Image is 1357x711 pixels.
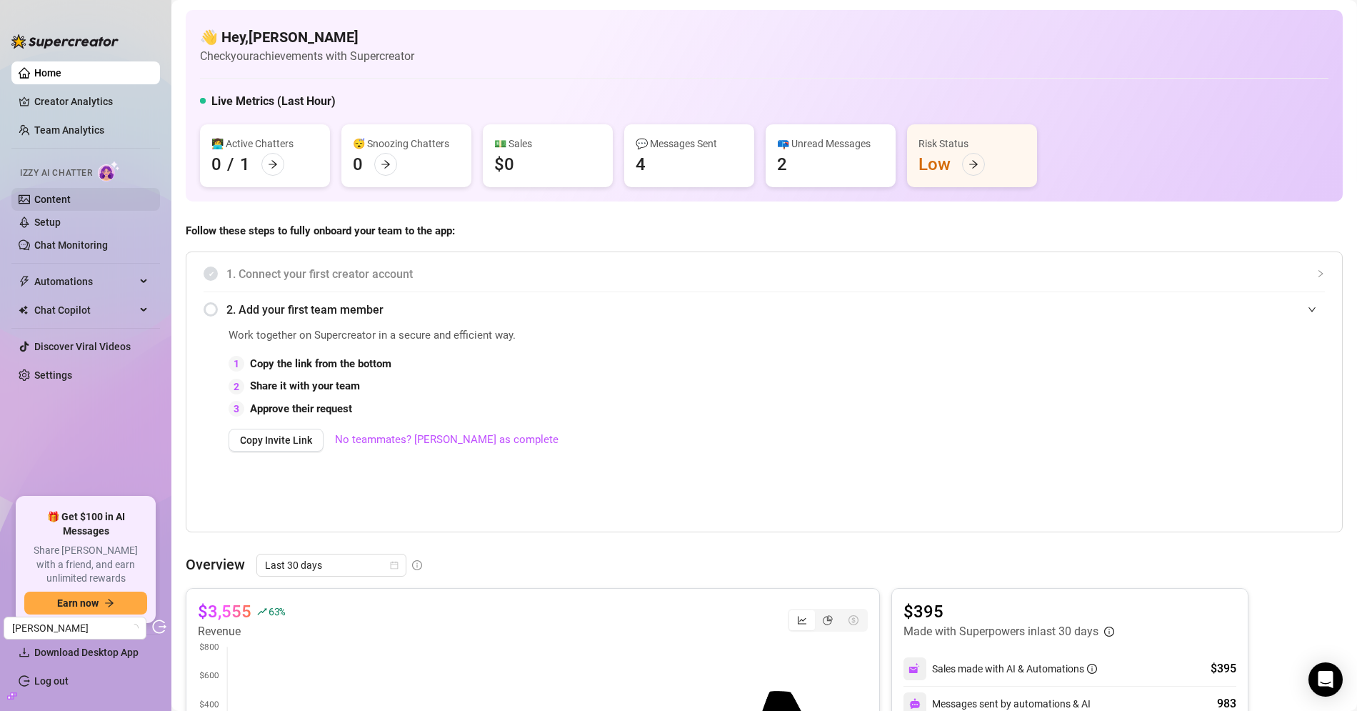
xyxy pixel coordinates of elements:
[198,600,251,623] article: $3,555
[1087,664,1097,674] span: info-circle
[34,217,61,228] a: Setup
[198,623,285,640] article: Revenue
[797,615,807,625] span: line-chart
[204,257,1325,292] div: 1. Connect your first creator account
[19,276,30,287] span: thunderbolt
[777,136,884,151] div: 📪 Unread Messages
[903,600,1114,623] article: $395
[1308,662,1343,697] div: Open Intercom Messenger
[19,647,30,658] span: download
[34,194,71,205] a: Content
[1211,660,1236,677] div: $395
[353,136,460,151] div: 😴 Snoozing Chatters
[34,90,149,113] a: Creator Analytics
[636,153,646,176] div: 4
[257,607,267,617] span: rise
[34,647,139,658] span: Download Desktop App
[229,401,244,417] div: 3
[1316,269,1325,278] span: collapsed
[11,34,119,49] img: logo-BBDzfeDw.svg
[229,356,244,372] div: 1
[494,153,514,176] div: $0
[34,124,104,136] a: Team Analytics
[265,555,398,576] span: Last 30 days
[34,341,131,352] a: Discover Viral Videos
[1039,327,1325,510] iframe: Adding Team Members
[24,592,147,615] button: Earn nowarrow-right
[823,615,833,625] span: pie-chart
[204,292,1325,327] div: 2. Add your first team member
[20,166,92,180] span: Izzy AI Chatter
[229,327,1003,344] span: Work together on Supercreator in a secure and efficient way.
[636,136,743,151] div: 💬 Messages Sent
[19,305,28,315] img: Chat Copilot
[24,510,147,538] span: 🎁 Get $100 in AI Messages
[908,662,921,675] img: svg%3e
[918,136,1026,151] div: Risk Status
[34,675,69,687] a: Log out
[34,270,136,293] span: Automations
[34,369,72,381] a: Settings
[1104,627,1114,637] span: info-circle
[7,691,17,701] span: build
[12,617,138,639] span: Denise Dalton
[186,224,455,237] strong: Follow these steps to fully onboard your team to the app:
[788,609,868,632] div: segmented control
[129,622,140,634] span: loading
[250,357,391,370] strong: Copy the link from the bottom
[57,597,99,609] span: Earn now
[186,554,245,575] article: Overview
[240,153,250,176] div: 1
[240,434,312,446] span: Copy Invite Link
[412,560,422,570] span: info-circle
[226,265,1325,283] span: 1. Connect your first creator account
[200,27,414,47] h4: 👋 Hey, [PERSON_NAME]
[909,698,921,710] img: svg%3e
[968,159,978,169] span: arrow-right
[335,432,559,449] a: No teammates? [PERSON_NAME] as complete
[269,605,285,618] span: 63 %
[226,301,1325,319] span: 2. Add your first team member
[932,661,1097,677] div: Sales made with AI & Automations
[229,429,324,452] button: Copy Invite Link
[211,153,221,176] div: 0
[104,598,114,608] span: arrow-right
[1308,305,1316,314] span: expanded
[848,615,858,625] span: dollar-circle
[152,620,166,634] span: logout
[390,561,399,570] span: calendar
[24,544,147,586] span: Share [PERSON_NAME] with a friend, and earn unlimited rewards
[34,299,136,322] span: Chat Copilot
[200,47,414,65] article: Check your achievements with Supercreator
[98,161,120,182] img: AI Chatter
[381,159,391,169] span: arrow-right
[353,153,363,176] div: 0
[268,159,278,169] span: arrow-right
[250,379,360,392] strong: Share it with your team
[211,93,336,110] h5: Live Metrics (Last Hour)
[903,623,1098,640] article: Made with Superpowers in last 30 days
[34,67,61,79] a: Home
[229,379,244,394] div: 2
[34,239,108,251] a: Chat Monitoring
[494,136,601,151] div: 💵 Sales
[777,153,787,176] div: 2
[211,136,319,151] div: 👩‍💻 Active Chatters
[250,402,352,415] strong: Approve their request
